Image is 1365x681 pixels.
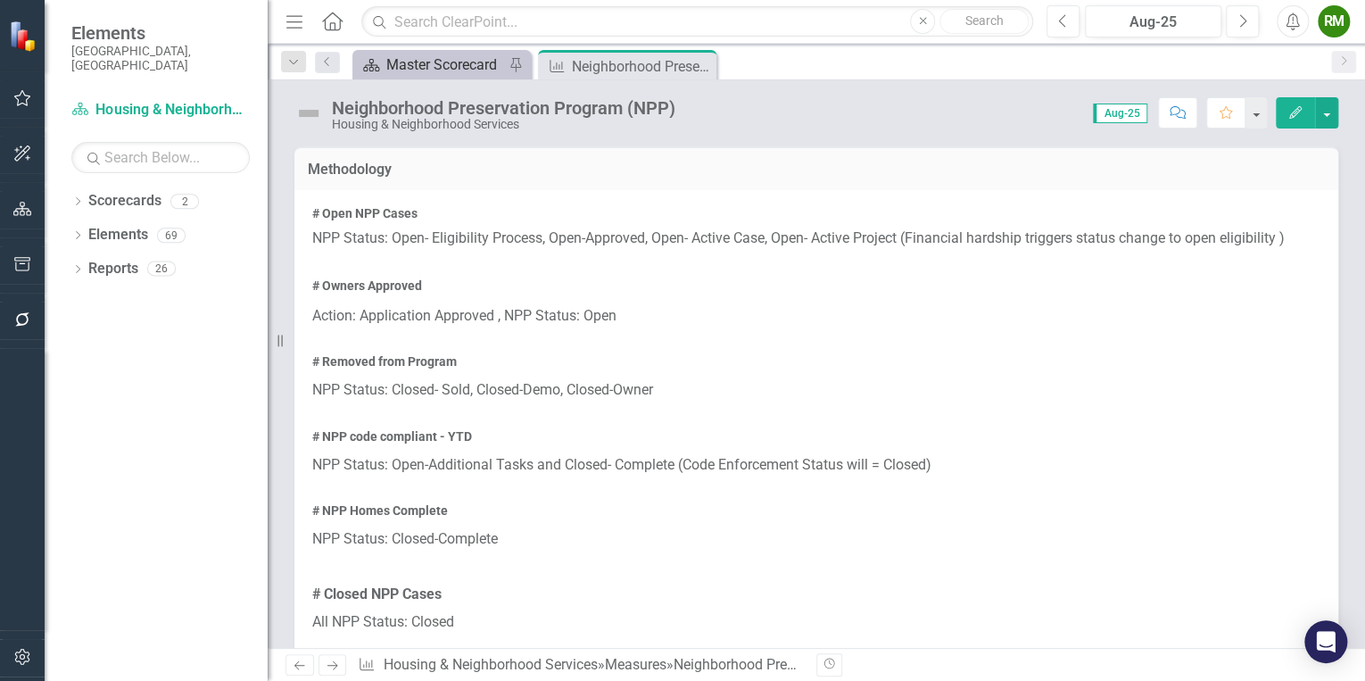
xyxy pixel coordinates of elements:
[1304,620,1347,663] div: Open Intercom Messenger
[361,6,1033,37] input: Search ClearPoint...
[572,55,712,78] div: Neighborhood Preservation Program (NPP)
[386,54,504,76] div: Master Scorecard
[312,303,1320,330] p: Action: Application Approved , NPP Status: Open
[965,13,1004,28] span: Search
[71,44,250,73] small: [GEOGRAPHIC_DATA], [GEOGRAPHIC_DATA]
[312,530,498,547] span: NPP Status: Closed-Complete
[88,191,161,212] a: Scorecards
[71,100,250,120] a: Housing & Neighborhood Services
[312,585,442,602] b: # Closed NPP Cases
[88,225,148,245] a: Elements
[71,22,250,44] span: Elements
[88,259,138,279] a: Reports
[312,648,457,665] b: # NPP Cases Resolved
[312,278,422,293] b: # Owners Approved
[384,656,598,673] a: Housing & Neighborhood Services
[1091,12,1215,33] div: Aug-25
[312,456,931,473] span: NPP Status: Open-Additional Tasks and Closed- Complete (Code Enforcement Status will = Closed)
[71,142,250,173] input: Search Below...
[170,194,199,209] div: 2
[939,9,1029,34] button: Search
[157,228,186,243] div: 69
[332,98,675,118] div: Neighborhood Preservation Program (NPP)
[308,162,1325,178] h3: Methodology
[1085,5,1221,37] button: Aug-25
[312,609,1320,636] p: All NPP Status: Closed
[1093,104,1147,123] span: Aug-25
[312,503,448,518] b: # NPP Homes Complete
[312,206,418,220] b: # Open NPP Cases
[312,429,472,444] b: # NPP code compliant - YTD
[312,228,1320,253] p: NPP Status: Open- Eligibility Process, Open-Approved, Open- Active Case, Open- Active Project (Fi...
[294,99,323,128] img: Not Defined
[1318,5,1350,37] button: RM
[312,354,457,369] b: # Removed from Program
[9,21,40,52] img: ClearPoint Strategy
[605,656,666,673] a: Measures
[332,118,675,131] div: Housing & Neighborhood Services
[357,54,504,76] a: Master Scorecard
[312,381,653,398] span: NPP Status: Closed- Sold, Closed-Demo, Closed-Owner
[358,655,802,676] div: » »
[674,656,944,673] div: Neighborhood Preservation Program (NPP)
[147,262,176,277] div: 26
